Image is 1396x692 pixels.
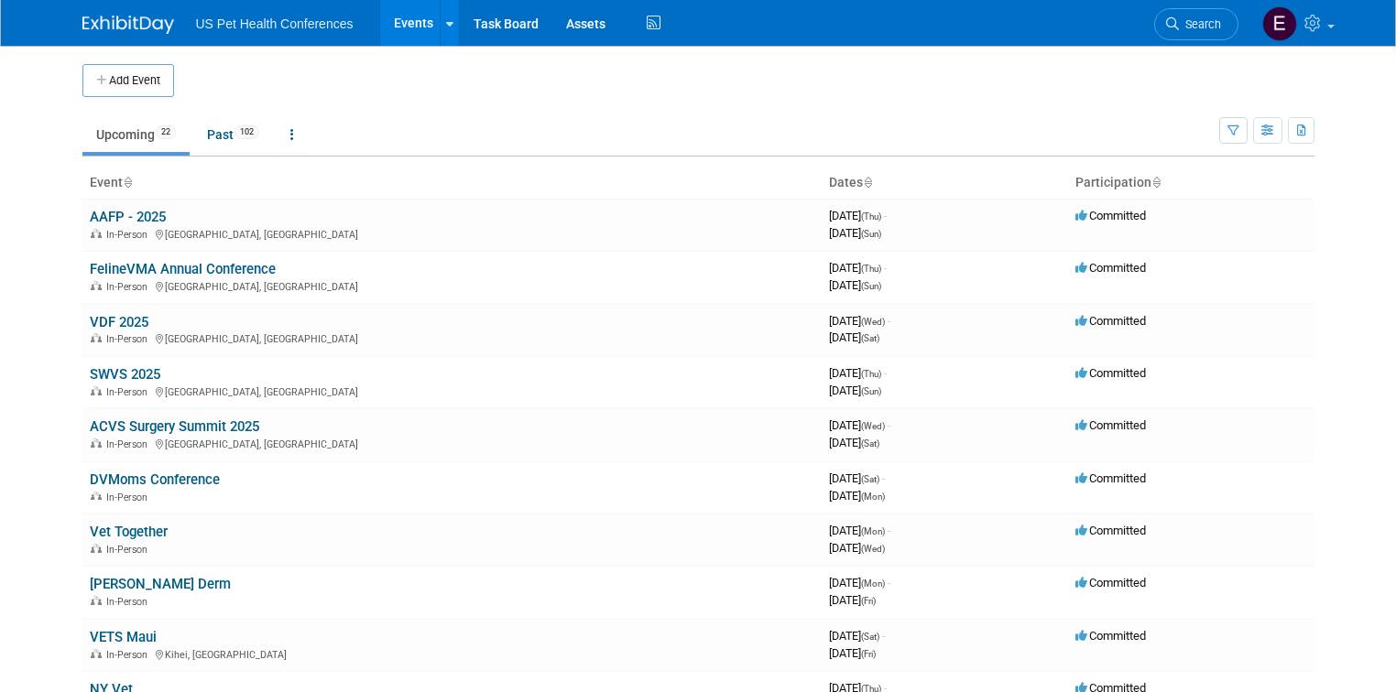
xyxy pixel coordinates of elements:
[829,226,881,240] span: [DATE]
[882,629,885,643] span: -
[90,314,148,330] a: VDF 2025
[82,117,190,152] a: Upcoming22
[1262,6,1297,41] img: Erika Plata
[106,492,153,503] span: In-Person
[90,278,814,293] div: [GEOGRAPHIC_DATA], [GEOGRAPHIC_DATA]
[829,489,885,503] span: [DATE]
[106,281,153,293] span: In-Person
[861,632,879,642] span: (Sat)
[829,436,879,449] span: [DATE]
[1075,366,1146,380] span: Committed
[861,492,885,502] span: (Mon)
[829,646,876,660] span: [DATE]
[861,211,881,222] span: (Thu)
[90,209,166,225] a: AAFP - 2025
[234,125,259,139] span: 102
[91,438,102,448] img: In-Person Event
[1075,471,1146,485] span: Committed
[1075,209,1146,222] span: Committed
[888,314,890,328] span: -
[829,209,887,222] span: [DATE]
[90,646,814,661] div: Kihei, [GEOGRAPHIC_DATA]
[193,117,273,152] a: Past102
[106,544,153,556] span: In-Person
[882,471,885,485] span: -
[90,436,814,450] div: [GEOGRAPHIC_DATA], [GEOGRAPHIC_DATA]
[82,16,174,34] img: ExhibitDay
[90,366,160,383] a: SWVS 2025
[861,317,885,327] span: (Wed)
[888,524,890,537] span: -
[884,261,887,275] span: -
[91,281,102,290] img: In-Person Event
[106,596,153,608] span: In-Person
[861,474,879,484] span: (Sat)
[829,330,879,344] span: [DATE]
[829,384,881,397] span: [DATE]
[1075,629,1146,643] span: Committed
[861,264,881,274] span: (Thu)
[888,418,890,432] span: -
[82,168,822,199] th: Event
[106,438,153,450] span: In-Person
[829,314,890,328] span: [DATE]
[90,418,259,435] a: ACVS Surgery Summit 2025
[861,386,881,396] span: (Sun)
[91,596,102,605] img: In-Person Event
[829,541,885,555] span: [DATE]
[861,333,879,343] span: (Sat)
[1075,261,1146,275] span: Committed
[861,438,879,449] span: (Sat)
[1075,314,1146,328] span: Committed
[91,492,102,501] img: In-Person Event
[90,330,814,345] div: [GEOGRAPHIC_DATA], [GEOGRAPHIC_DATA]
[888,576,890,589] span: -
[829,261,887,275] span: [DATE]
[91,649,102,658] img: In-Person Event
[822,168,1068,199] th: Dates
[91,386,102,395] img: In-Person Event
[861,578,885,589] span: (Mon)
[90,261,276,277] a: FelineVMA Annual Conference
[82,64,174,97] button: Add Event
[1075,418,1146,432] span: Committed
[829,576,890,589] span: [DATE]
[106,386,153,398] span: In-Person
[106,333,153,345] span: In-Person
[829,629,885,643] span: [DATE]
[884,366,887,380] span: -
[861,596,876,606] span: (Fri)
[861,281,881,291] span: (Sun)
[196,16,354,31] span: US Pet Health Conferences
[1154,8,1238,40] a: Search
[91,544,102,553] img: In-Person Event
[156,125,176,139] span: 22
[829,366,887,380] span: [DATE]
[829,418,890,432] span: [DATE]
[863,175,872,189] a: Sort by Start Date
[90,384,814,398] div: [GEOGRAPHIC_DATA], [GEOGRAPHIC_DATA]
[90,471,220,488] a: DVMoms Conference
[90,226,814,241] div: [GEOGRAPHIC_DATA], [GEOGRAPHIC_DATA]
[106,649,153,661] span: In-Person
[1075,524,1146,537] span: Committed
[861,421,885,431] span: (Wed)
[123,175,132,189] a: Sort by Event Name
[829,524,890,537] span: [DATE]
[861,229,881,239] span: (Sun)
[1151,175,1161,189] a: Sort by Participation Type
[829,278,881,292] span: [DATE]
[91,229,102,238] img: In-Person Event
[861,369,881,379] span: (Thu)
[884,209,887,222] span: -
[861,544,885,554] span: (Wed)
[829,471,885,485] span: [DATE]
[861,649,876,659] span: (Fri)
[90,576,231,592] a: [PERSON_NAME] Derm
[1179,17,1221,31] span: Search
[829,593,876,607] span: [DATE]
[90,524,168,540] a: Vet Together
[1068,168,1314,199] th: Participation
[1075,576,1146,589] span: Committed
[91,333,102,342] img: In-Person Event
